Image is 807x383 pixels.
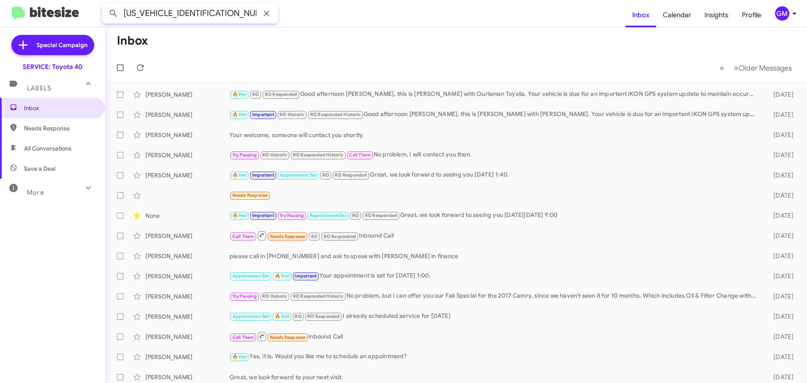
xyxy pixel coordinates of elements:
span: Call Them [232,234,254,239]
div: No problem, I will contact you then. [229,150,760,160]
div: Great, we look forward to seeing you [DATE] 1:40. [229,170,760,180]
span: 🔥 Hot [232,354,247,359]
div: Great, we look forward to your next visit. [229,373,760,381]
span: Call Them [232,335,254,340]
div: [PERSON_NAME] [145,90,229,99]
div: [DATE] [760,131,800,139]
div: [PERSON_NAME] [145,151,229,159]
span: All Conversations [24,144,71,153]
div: [PERSON_NAME] [145,131,229,139]
div: SERVICE: Toyota 40 [23,63,82,71]
button: Previous [715,59,729,77]
nav: Page navigation example [715,59,797,77]
span: RO [311,234,318,239]
div: Good afternoon [PERSON_NAME], this is [PERSON_NAME] with Ourisman Toyota. Your vehicle is due for... [229,90,760,99]
div: Great, we look forward to seeing you [DATE][DATE] 9:00 [229,211,760,220]
a: Profile [735,3,768,27]
div: [DATE] [760,272,800,280]
button: Next [729,59,797,77]
span: Needs Response [24,124,95,132]
div: I already scheduled service for [DATE] [229,312,760,321]
span: Call Them [349,152,371,158]
div: [PERSON_NAME] [145,232,229,240]
div: [DATE] [760,373,800,381]
div: [PERSON_NAME] [145,252,229,260]
div: [DATE] [760,292,800,301]
a: Inbox [625,3,656,27]
div: [DATE] [760,333,800,341]
span: RO [295,314,301,319]
span: RO [252,92,259,97]
div: [DATE] [760,90,800,99]
span: Important [295,273,316,279]
div: [PERSON_NAME] [145,333,229,341]
div: None [145,211,229,220]
a: Special Campaign [11,35,94,55]
span: RO Historic [262,293,287,299]
span: Try Pausing [280,213,304,218]
span: RO Responded Historic [293,293,343,299]
span: RO Historic [280,112,304,117]
span: Labels [27,85,51,92]
span: Try Pausing [232,293,257,299]
div: [PERSON_NAME] [145,111,229,119]
div: [DATE] [760,191,800,200]
span: 🔥 Hot [232,213,247,218]
span: RO Responded [307,314,340,319]
span: RO Responded [365,213,397,218]
div: [PERSON_NAME] [145,312,229,321]
span: RO [352,213,359,218]
div: [PERSON_NAME] [145,373,229,381]
div: Good afternoon [PERSON_NAME], this is [PERSON_NAME] with [PERSON_NAME]. Your vehicle is due for a... [229,110,760,119]
div: [PERSON_NAME] [145,171,229,180]
span: 🔥 Hot [232,172,247,178]
a: Insights [698,3,735,27]
span: RO Responded [324,234,356,239]
span: 🔥 Hot [232,112,247,117]
div: [DATE] [760,171,800,180]
span: 🔥 Hot [275,273,289,279]
input: Search [102,3,278,24]
button: GM [768,6,798,21]
div: [PERSON_NAME] [145,353,229,361]
div: [DATE] [760,111,800,119]
span: RO Responded Historic [293,152,343,158]
div: GM [775,6,789,21]
div: No problem, but I can offer you our Fall Special for the 2017 Camry, since we haven't seen it for... [229,291,760,301]
span: Needs Response [270,335,306,340]
span: RO Historic [262,152,287,158]
div: [DATE] [760,232,800,240]
div: please call in [PHONE_NUMBER] and ask to speak with [PERSON_NAME] in finance [229,252,760,260]
span: Special Campaign [37,41,87,49]
div: Inbound Call [229,331,760,342]
span: 🔥 Hot [232,92,247,97]
span: Important [252,112,274,117]
span: RO [322,172,329,178]
span: RO Responded [335,172,367,178]
span: Save a Deal [24,164,55,173]
div: [DATE] [760,353,800,361]
div: Your welcome, someone will contact you shortly. [229,131,760,139]
span: Important [252,213,274,218]
span: « [720,63,724,73]
span: » [734,63,738,73]
span: Appointment Set [232,273,269,279]
div: [DATE] [760,211,800,220]
span: Needs Response [270,234,306,239]
span: Important [252,172,274,178]
div: [DATE] [760,252,800,260]
div: [PERSON_NAME] [145,292,229,301]
span: 🔥 Hot [275,314,289,319]
div: Inbound Call [229,230,760,241]
div: [PERSON_NAME] [145,272,229,280]
a: Calendar [656,3,698,27]
span: Needs Response [232,193,268,198]
h1: Inbox [117,34,148,48]
div: [DATE] [760,312,800,321]
span: Inbox [24,104,95,112]
span: Appointment Set [280,172,316,178]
